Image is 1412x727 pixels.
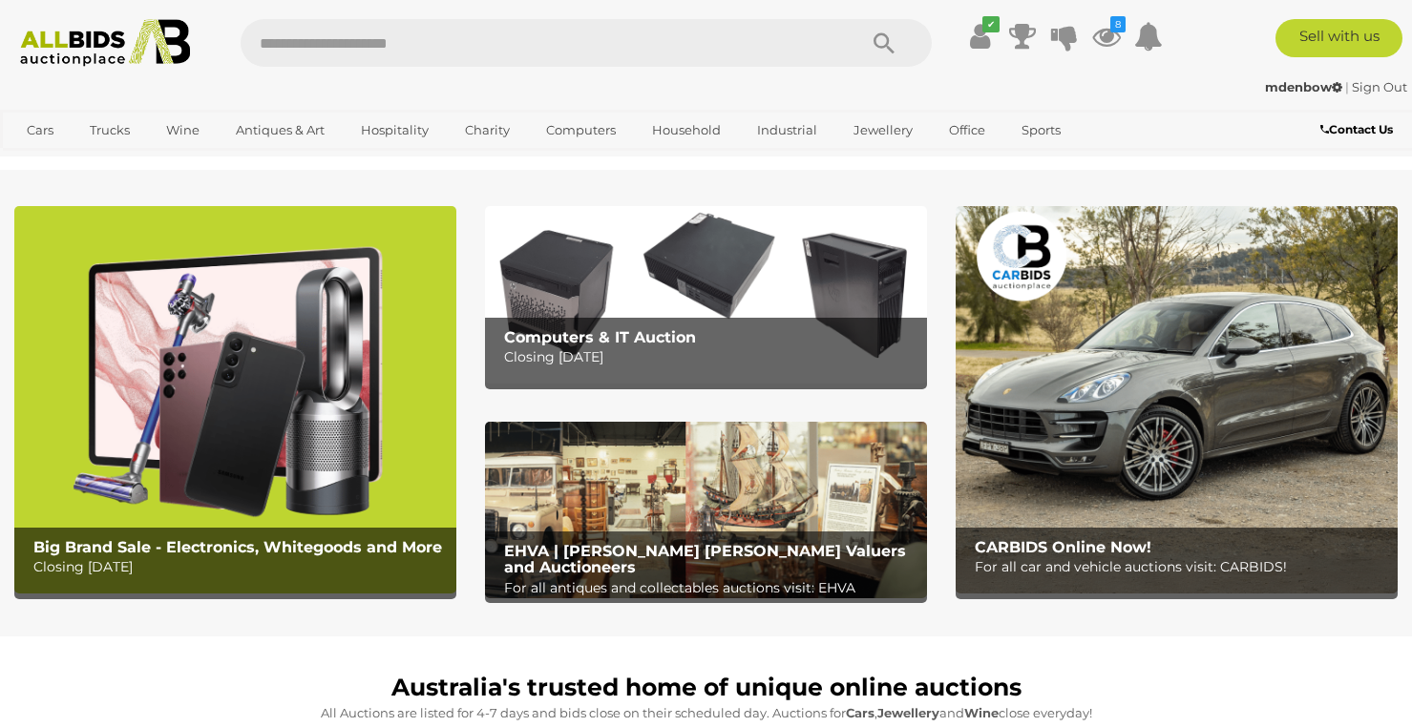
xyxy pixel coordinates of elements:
a: Hospitality [348,114,441,146]
b: Computers & IT Auction [504,328,696,346]
a: Office [937,114,998,146]
p: Closing [DATE] [504,345,917,369]
a: ✔ [966,19,995,53]
a: Household [640,114,733,146]
a: [GEOGRAPHIC_DATA] [14,147,175,178]
b: Contact Us [1320,122,1393,136]
a: Charity [453,114,522,146]
span: | [1345,79,1349,94]
b: CARBIDS Online Now! [975,538,1151,556]
b: Big Brand Sale - Electronics, Whitegoods and More [33,538,442,556]
img: CARBIDS Online Now! [956,206,1398,593]
a: Big Brand Sale - Electronics, Whitegoods and More Big Brand Sale - Electronics, Whitegoods and Mo... [14,206,456,593]
a: Antiques & Art [223,114,337,146]
a: mdenbow [1265,79,1345,94]
a: Industrial [745,114,830,146]
img: Allbids.com.au [11,19,200,67]
i: ✔ [982,16,1000,32]
p: For all car and vehicle auctions visit: CARBIDS! [975,555,1388,579]
a: Sell with us [1275,19,1402,57]
p: Closing [DATE] [33,555,447,579]
a: 8 [1092,19,1121,53]
a: EHVA | Evans Hastings Valuers and Auctioneers EHVA | [PERSON_NAME] [PERSON_NAME] Valuers and Auct... [485,422,927,598]
strong: Cars [846,705,875,720]
a: Cars [14,114,66,146]
a: Computers [534,114,628,146]
a: Computers & IT Auction Computers & IT Auction Closing [DATE] [485,206,927,383]
a: Sports [1009,114,1073,146]
img: Computers & IT Auction [485,206,927,383]
strong: Wine [964,705,999,720]
img: Big Brand Sale - Electronics, Whitegoods and More [14,206,456,593]
strong: mdenbow [1265,79,1342,94]
i: 8 [1110,16,1126,32]
img: EHVA | Evans Hastings Valuers and Auctioneers [485,422,927,598]
strong: Jewellery [877,705,939,720]
button: Search [836,19,932,67]
b: EHVA | [PERSON_NAME] [PERSON_NAME] Valuers and Auctioneers [504,542,906,577]
a: Wine [154,114,212,146]
a: Sign Out [1352,79,1407,94]
h1: Australia's trusted home of unique online auctions [24,675,1388,701]
a: CARBIDS Online Now! CARBIDS Online Now! For all car and vehicle auctions visit: CARBIDS! [956,206,1398,593]
a: Jewellery [841,114,925,146]
a: Contact Us [1320,119,1398,140]
a: Trucks [77,114,142,146]
p: All Auctions are listed for 4-7 days and bids close on their scheduled day. Auctions for , and cl... [24,702,1388,724]
p: For all antiques and collectables auctions visit: EHVA [504,576,917,600]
